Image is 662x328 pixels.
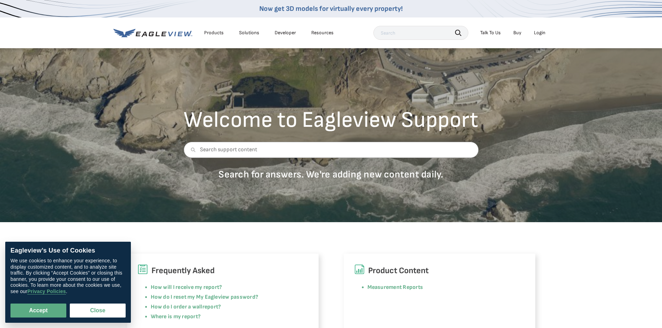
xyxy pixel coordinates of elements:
[367,284,423,291] a: Measurement Reports
[480,30,501,36] div: Talk To Us
[311,30,334,36] div: Resources
[151,313,201,320] a: Where is my report?
[534,30,545,36] div: Login
[184,142,478,158] input: Search support content
[259,5,403,13] a: Now get 3D models for virtually every property!
[10,304,66,318] button: Accept
[275,30,296,36] a: Developer
[513,30,521,36] a: Buy
[27,289,66,295] a: Privacy Policies
[151,304,202,310] a: How do I order a wall
[10,258,126,295] div: We use cookies to enhance your experience, to display customized content, and to analyze site tra...
[10,247,126,255] div: Eagleview’s Use of Cookies
[202,304,218,310] a: report
[151,294,259,300] a: How do I reset my My Eagleview password?
[218,304,221,310] a: ?
[184,109,478,131] h2: Welcome to Eagleview Support
[204,30,224,36] div: Products
[70,304,126,318] button: Close
[151,284,222,291] a: How will I receive my report?
[354,264,525,277] h6: Product Content
[373,26,468,40] input: Search
[184,168,478,181] p: Search for answers. We're adding new content daily.
[239,30,259,36] div: Solutions
[137,264,308,277] h6: Frequently Asked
